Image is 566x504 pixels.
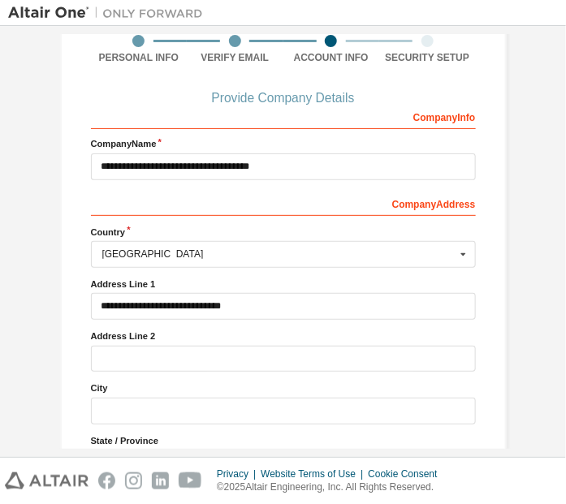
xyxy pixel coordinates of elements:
[283,51,380,64] div: Account Info
[125,472,142,489] img: instagram.svg
[187,51,283,64] div: Verify Email
[91,434,476,447] label: State / Province
[261,467,368,480] div: Website Terms of Use
[368,467,447,480] div: Cookie Consent
[91,381,476,394] label: City
[91,93,476,103] div: Provide Company Details
[179,472,202,489] img: youtube.svg
[91,51,188,64] div: Personal Info
[91,226,476,239] label: Country
[91,330,476,342] label: Address Line 2
[152,472,169,489] img: linkedin.svg
[102,249,456,259] div: [GEOGRAPHIC_DATA]
[8,5,211,21] img: Altair One
[91,278,476,291] label: Address Line 1
[98,472,115,489] img: facebook.svg
[217,467,261,480] div: Privacy
[91,137,476,150] label: Company Name
[217,480,447,494] p: © 2025 Altair Engineering, Inc. All Rights Reserved.
[91,103,476,129] div: Company Info
[379,51,476,64] div: Security Setup
[5,472,89,489] img: altair_logo.svg
[91,190,476,216] div: Company Address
